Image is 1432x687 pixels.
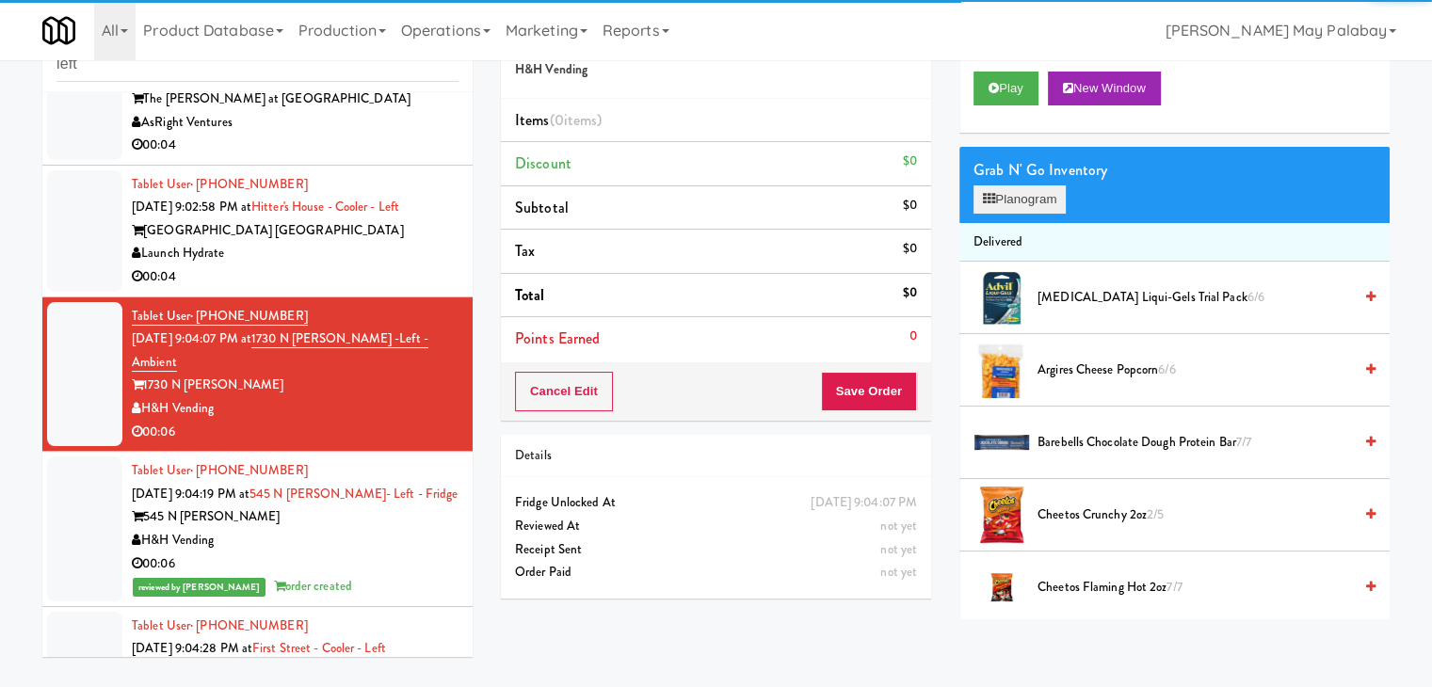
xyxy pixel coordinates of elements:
div: [DATE] 9:04:07 PM [811,491,917,515]
div: 00:04 [132,134,459,157]
span: 7/7 [1236,433,1251,451]
span: not yet [880,540,917,558]
div: H&H Vending [132,529,459,552]
span: Total [515,284,545,306]
span: Discount [515,152,571,174]
span: 6/6 [1158,360,1175,378]
button: Planogram [973,185,1066,214]
span: [DATE] 9:02:58 PM at [132,198,251,216]
div: [GEOGRAPHIC_DATA] [GEOGRAPHIC_DATA] [132,219,459,243]
span: Tax [515,240,535,262]
span: [DATE] 9:04:07 PM at [132,329,251,347]
a: First Street - Cooler - Left [252,639,386,657]
span: Points Earned [515,328,600,349]
li: Tablet User· [PHONE_NUMBER][DATE] 9:04:19 PM at545 N [PERSON_NAME]- Left - Fridge545 N [PERSON_NA... [42,452,473,607]
div: $0 [903,281,917,305]
span: · [PHONE_NUMBER] [190,616,308,634]
a: Tablet User· [PHONE_NUMBER] [132,461,308,479]
img: Micromart [42,14,75,47]
div: AsRight Ventures [132,111,459,135]
div: $0 [903,194,917,217]
a: Tablet User· [PHONE_NUMBER] [132,175,308,193]
span: Barebells Chocolate Dough Protein Bar [1038,431,1352,455]
div: Cheetos Crunchy 2oz2/5 [1030,503,1376,527]
div: $0 [903,237,917,261]
li: Delivered [959,223,1390,263]
a: 545 N [PERSON_NAME]- Left - Fridge [249,485,458,503]
span: Argires Cheese Popcorn [1038,359,1352,382]
div: 00:06 [132,552,459,576]
span: order created [274,577,352,595]
span: · [PHONE_NUMBER] [190,461,308,479]
a: 1730 N [PERSON_NAME] -Left - Ambient [132,329,428,372]
span: 7/7 [1167,578,1182,596]
h5: H&H Vending [515,63,917,77]
span: 6/6 [1247,288,1264,306]
div: 0 [909,325,917,348]
div: 1730 N [PERSON_NAME] [132,374,459,397]
span: not yet [880,563,917,581]
span: [MEDICAL_DATA] Liqui-Gels Trial Pack [1038,286,1352,310]
div: Cheetos Flaming Hot 2oz7/7 [1030,576,1376,599]
div: Reviewed At [515,515,917,538]
ng-pluralize: items [564,109,598,131]
div: 545 N [PERSON_NAME] [132,505,459,529]
span: [DATE] 9:04:19 PM at [132,485,249,503]
div: Launch Hydrate [132,242,459,265]
li: Tablet User· [PHONE_NUMBER][DATE] 9:02:58 PM atHitter's House - Cooler - Left[GEOGRAPHIC_DATA] [G... [42,166,473,297]
div: Barebells Chocolate Dough Protein Bar7/7 [1030,431,1376,455]
div: Grab N' Go Inventory [973,156,1376,184]
div: [MEDICAL_DATA] Liqui-Gels Trial Pack6/6 [1030,286,1376,310]
span: reviewed by [PERSON_NAME] [133,578,265,597]
span: 2/5 [1147,505,1164,523]
li: Tablet User· [PHONE_NUMBER][DATE] 9:02:26 PM at[PERSON_NAME] - Cooler - LeftThe [PERSON_NAME] at ... [42,34,473,166]
span: · [PHONE_NUMBER] [190,175,308,193]
span: Cheetos Crunchy 2oz [1038,503,1352,527]
div: Order Paid [515,561,917,584]
span: Cheetos Flaming Hot 2oz [1038,576,1352,599]
div: 00:04 [132,265,459,289]
div: H&H Vending [132,397,459,421]
div: Details [515,444,917,468]
button: Cancel Edit [515,372,613,411]
li: Tablet User· [PHONE_NUMBER][DATE] 9:04:07 PM at1730 N [PERSON_NAME] -Left - Ambient1730 N [PERSON... [42,297,473,453]
div: Argires Cheese Popcorn6/6 [1030,359,1376,382]
div: $0 [903,150,917,173]
span: [DATE] 9:04:28 PM at [132,639,252,657]
div: Receipt Sent [515,538,917,562]
button: New Window [1048,72,1161,105]
a: Tablet User· [PHONE_NUMBER] [132,307,308,326]
button: Play [973,72,1038,105]
span: (0 ) [550,109,603,131]
span: Items [515,109,602,131]
a: Tablet User· [PHONE_NUMBER] [132,616,308,634]
span: not yet [880,517,917,535]
a: Hitter's House - Cooler - Left [251,198,399,216]
span: · [PHONE_NUMBER] [190,307,308,325]
input: Search vision orders [56,47,459,82]
div: The [PERSON_NAME] at [GEOGRAPHIC_DATA] [132,88,459,111]
div: Fridge Unlocked At [515,491,917,515]
button: Save Order [821,372,917,411]
div: 00:06 [132,421,459,444]
span: Subtotal [515,197,569,218]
